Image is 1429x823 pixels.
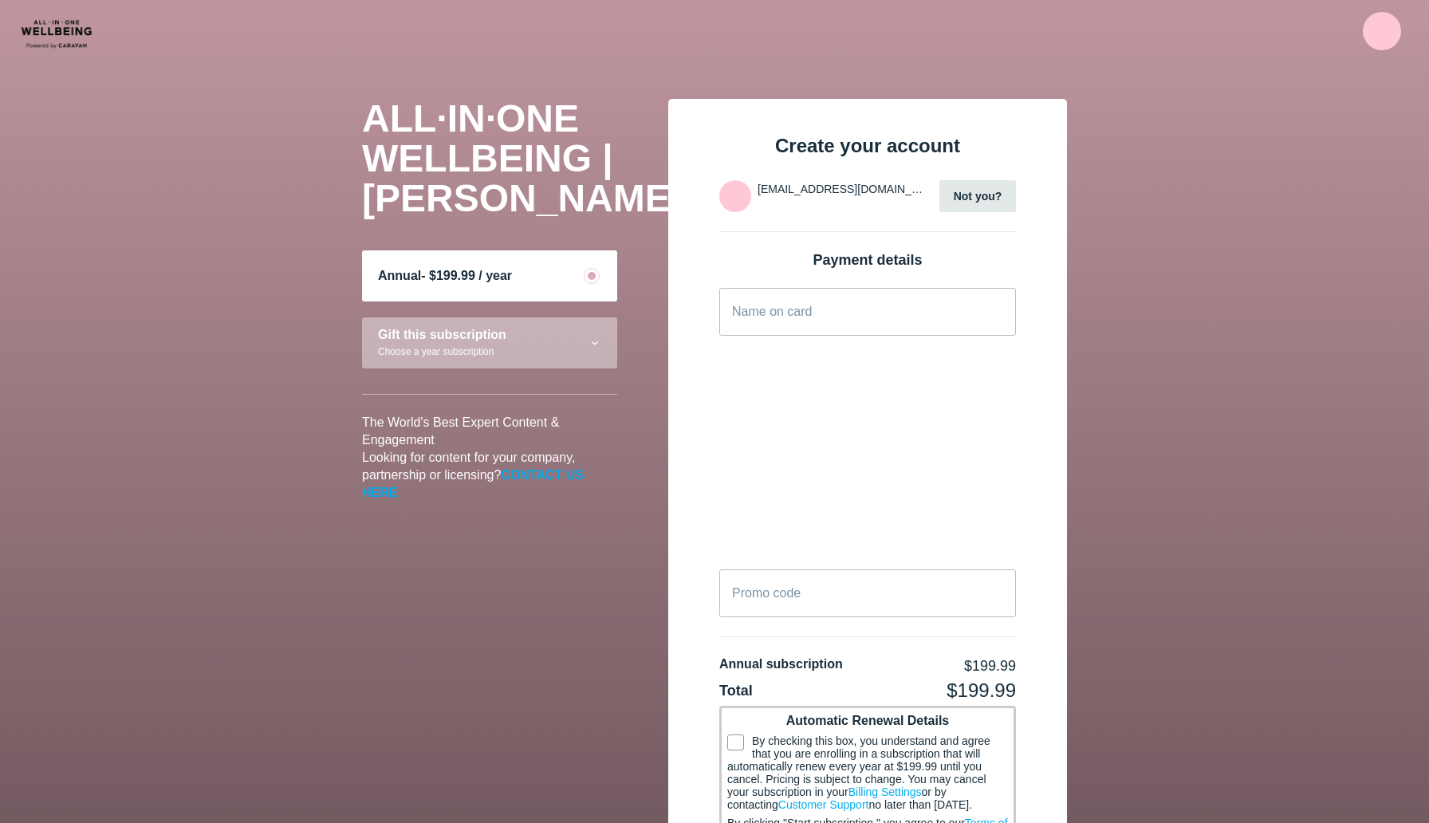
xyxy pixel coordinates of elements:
[719,137,1016,155] div: Create your account
[758,180,923,198] li: [EMAIL_ADDRESS][DOMAIN_NAME]
[378,345,506,359] div: Choose a year subscription
[421,269,512,282] span: - $199.99 / year
[848,786,922,798] a: Billing Settings
[939,180,1016,212] button: Not you?
[378,269,421,282] span: Annual
[1363,12,1401,50] img: 2f00b07fbfc8520a9df55d43068c2bcb.png
[964,656,1016,675] div: $199.99
[716,339,1019,566] iframe: Secure payment input frame
[954,190,1002,203] span: Not you?
[378,328,506,342] div: Gift this subscription
[786,714,950,727] span: Automatic Renewal Details
[947,682,1016,699] div: $199.99
[362,317,617,368] div: Gift this subscriptionChoose a year subscription
[778,798,869,811] a: Customer Support
[362,414,617,502] p: The World's Best Expert Content & Engagement Looking for content for your company, partnership or...
[362,97,683,219] span: ALL·IN·ONE WELLBEING | [PERSON_NAME]
[16,17,132,50] img: CARAVAN
[362,250,617,301] div: Annual- $199.99 / year
[719,657,843,671] span: Annual subscription
[719,683,753,699] span: Total
[727,734,990,811] span: By checking this box, you understand and agree that you are enrolling in a subscription that will...
[719,180,751,212] img: 2f00b07fbfc8520a9df55d43068c2bcb.png
[719,251,1016,269] div: Payment details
